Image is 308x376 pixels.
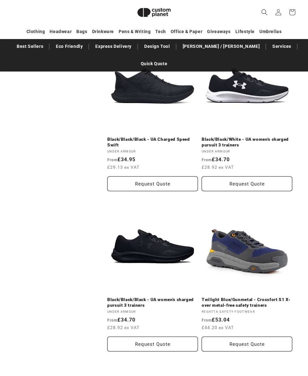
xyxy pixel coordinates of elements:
a: Black/Black/Black - UA women's charged pursuit 3 trainers [107,297,198,308]
img: Custom Planet [132,3,176,22]
a: Headwear [50,26,72,37]
button: Request Quote [107,337,198,351]
a: Services [269,41,294,52]
a: Eco Friendly [53,41,86,52]
a: Twilight Blue/Gunmetal - Crossfort S1 X-over metal-free safety trainers [202,297,292,308]
a: Drinkware [92,26,114,37]
a: Clothing [27,26,45,37]
a: Office & Paper [171,26,202,37]
button: Request Quote [202,176,292,191]
button: Request Quote [107,176,198,191]
iframe: Chat Widget [200,308,308,376]
a: Lifestyle [235,26,255,37]
summary: Search [258,5,271,19]
a: Best Sellers [14,41,46,52]
a: Express Delivery [92,41,135,52]
a: Quick Quote [138,58,171,69]
a: Black/Black/Black - UA Charged Speed Swift [107,137,198,148]
a: Pens & Writing [119,26,151,37]
a: Bags [76,26,87,37]
a: Black/Black/White - UA women's charged pursuit 3 trainers [202,137,292,148]
a: Tech [155,26,166,37]
a: Design Tool [141,41,173,52]
a: [PERSON_NAME] / [PERSON_NAME] [180,41,263,52]
a: Umbrellas [259,26,281,37]
a: Giveaways [207,26,230,37]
